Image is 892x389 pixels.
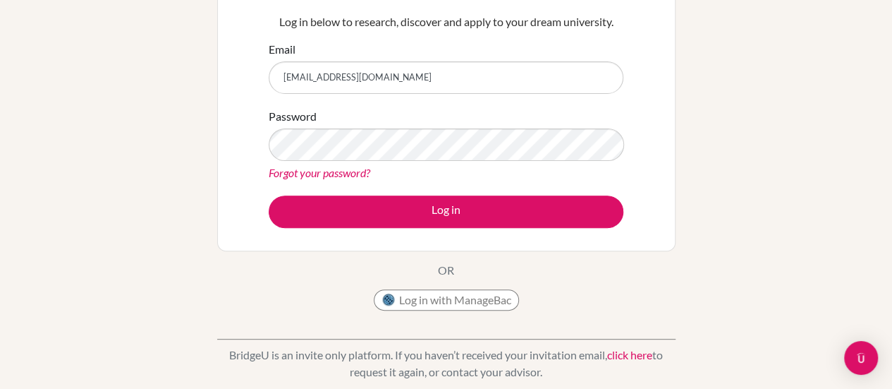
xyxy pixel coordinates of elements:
p: OR [438,262,454,279]
label: Email [269,41,295,58]
div: Open Intercom Messenger [844,341,878,375]
p: BridgeU is an invite only platform. If you haven’t received your invitation email, to request it ... [217,347,676,381]
a: click here [607,348,652,361]
button: Log in with ManageBac [374,289,519,311]
p: Log in below to research, discover and apply to your dream university. [269,13,623,30]
button: Log in [269,196,623,228]
a: Forgot your password? [269,166,370,179]
label: Password [269,108,317,125]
